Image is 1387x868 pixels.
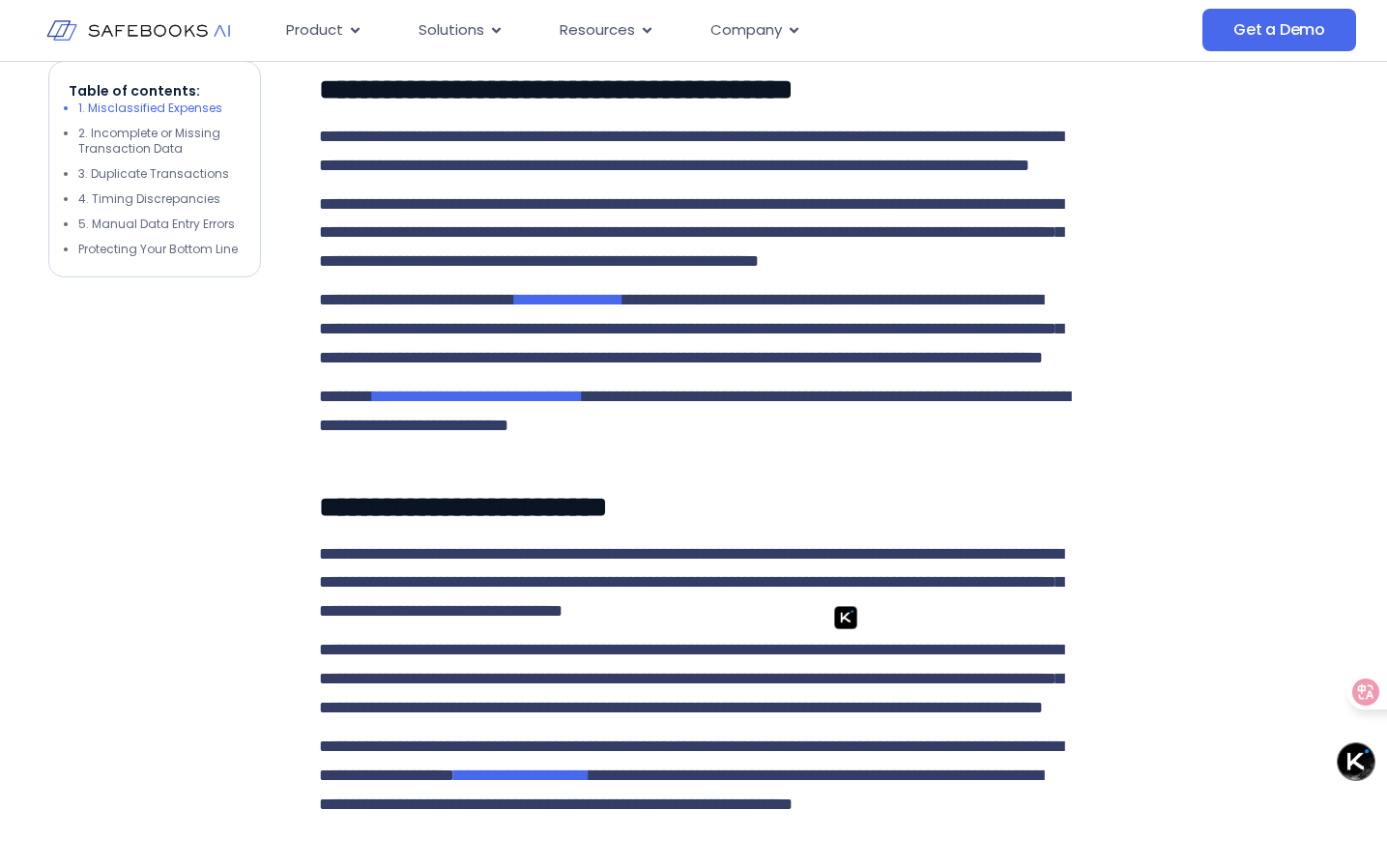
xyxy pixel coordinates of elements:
span: Resources [560,19,635,42]
li: Protecting Your Bottom Line [78,242,241,257]
li: 2. Incomplete or Missing Transaction Data [78,126,241,157]
nav: Menu [271,12,1055,49]
li: 3. Duplicate Transactions [78,166,241,182]
span: Solutions [419,19,484,42]
li: 1. Misclassified Expenses [78,101,241,116]
span: Product [286,19,343,42]
div: Menu Toggle [271,12,1055,49]
span: Get a Demo [1233,20,1325,40]
li: 4. Timing Discrepancies [78,191,241,207]
a: Get a Demo [1202,9,1356,51]
span: Company [710,19,782,42]
p: Table of contents: [69,81,241,101]
li: 5. Manual Data Entry Errors [78,217,241,232]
